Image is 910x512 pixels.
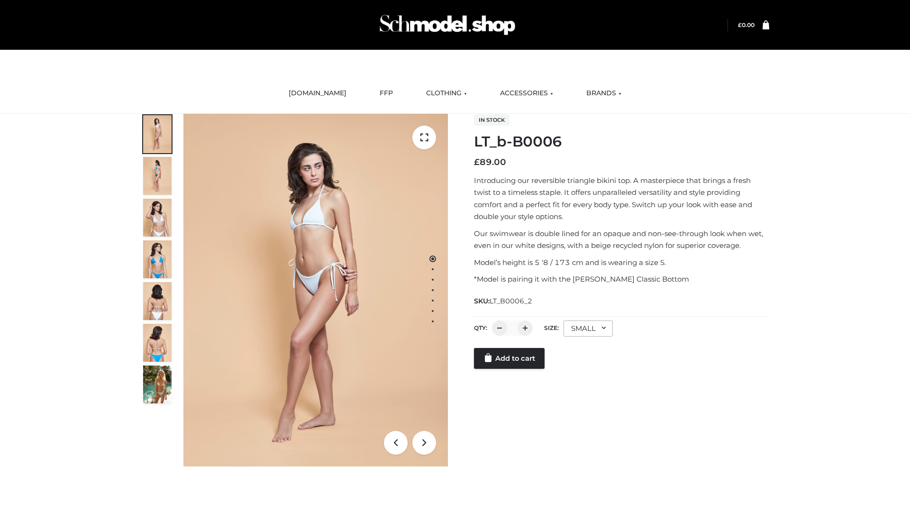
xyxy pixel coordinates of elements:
[493,83,560,104] a: ACCESSORIES
[474,174,769,223] p: Introducing our reversible triangle bikini top. A masterpiece that brings a fresh twist to a time...
[474,114,510,126] span: In stock
[738,21,742,28] span: £
[490,297,532,305] span: LT_B0006_2
[143,115,172,153] img: ArielClassicBikiniTop_CloudNine_AzureSky_OW114ECO_1-scaled.jpg
[143,199,172,237] img: ArielClassicBikiniTop_CloudNine_AzureSky_OW114ECO_3-scaled.jpg
[474,324,487,331] label: QTY:
[474,157,506,167] bdi: 89.00
[474,157,480,167] span: £
[474,273,769,285] p: *Model is pairing it with the [PERSON_NAME] Classic Bottom
[738,21,755,28] a: £0.00
[143,240,172,278] img: ArielClassicBikiniTop_CloudNine_AzureSky_OW114ECO_4-scaled.jpg
[738,21,755,28] bdi: 0.00
[474,256,769,269] p: Model’s height is 5 ‘8 / 173 cm and is wearing a size S.
[373,83,400,104] a: FFP
[474,133,769,150] h1: LT_b-B0006
[474,228,769,252] p: Our swimwear is double lined for an opaque and non-see-through look when wet, even in our white d...
[143,324,172,362] img: ArielClassicBikiniTop_CloudNine_AzureSky_OW114ECO_8-scaled.jpg
[143,157,172,195] img: ArielClassicBikiniTop_CloudNine_AzureSky_OW114ECO_2-scaled.jpg
[282,83,354,104] a: [DOMAIN_NAME]
[143,282,172,320] img: ArielClassicBikiniTop_CloudNine_AzureSky_OW114ECO_7-scaled.jpg
[143,366,172,403] img: Arieltop_CloudNine_AzureSky2.jpg
[579,83,628,104] a: BRANDS
[474,348,545,369] a: Add to cart
[376,6,519,44] img: Schmodel Admin 964
[564,320,613,337] div: SMALL
[419,83,474,104] a: CLOTHING
[544,324,559,331] label: Size:
[183,114,448,466] img: LT_b-B0006
[474,295,533,307] span: SKU:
